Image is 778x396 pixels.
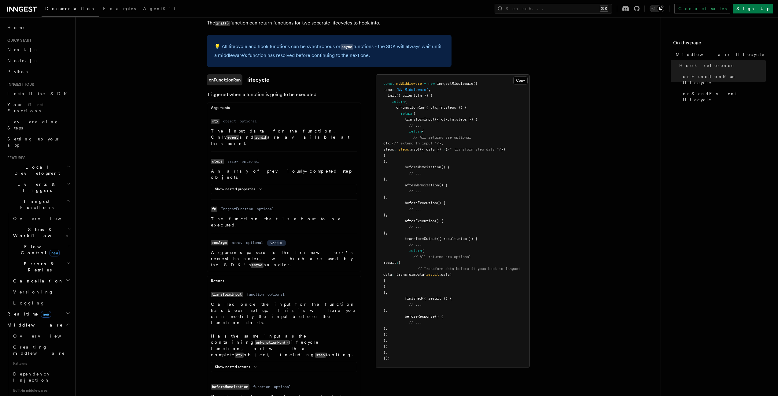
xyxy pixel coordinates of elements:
span: }; [383,332,388,336]
span: // ... [409,302,422,307]
span: "My Middleware" [396,88,428,92]
span: , [385,159,388,163]
span: (({ data }) [418,147,441,151]
span: () { [437,201,445,205]
a: Home [5,22,72,33]
a: Creating middleware [11,342,72,359]
span: ({ result [437,237,456,241]
span: Overview [13,334,76,338]
span: // ... [409,243,422,247]
span: Realtime [5,311,51,317]
span: } [383,278,385,283]
dd: optional [257,207,274,211]
span: } [383,213,385,217]
span: Your first Functions [7,102,44,113]
span: // ... [409,225,422,229]
span: Next.js [7,47,36,52]
span: ({ ctx [424,105,437,110]
code: reqArgs [211,240,228,245]
span: steps }) { [456,117,477,121]
code: ctx [235,353,244,358]
button: Realtimenew [5,308,72,319]
span: Creating middleware [13,345,65,356]
span: , [385,350,388,354]
code: transformInput [211,292,243,297]
span: { [405,99,407,104]
span: : [394,147,396,151]
a: AgentKit [139,2,179,17]
span: } [383,153,385,157]
span: } [383,284,385,289]
a: Install the SDK [5,88,72,99]
span: beforeExecution [405,201,437,205]
span: { [445,147,448,151]
a: Hook reference [677,60,766,71]
a: Your first Functions [5,99,72,116]
span: transformData [396,272,424,277]
span: Overview [13,216,76,221]
a: onFunctionRunlifecycle [207,74,269,85]
a: Next.js [5,44,72,55]
span: { [392,141,394,145]
span: Logging [13,301,45,305]
dd: InngestFunction [221,207,253,211]
a: Overview [11,331,72,342]
p: The function can return functions for two separate lifecycles to hook into. [207,19,452,28]
div: Inngest Functions [5,213,72,308]
span: onFunctionRun [396,105,424,110]
span: return [409,129,422,133]
span: new [41,311,51,318]
p: The input data for the function. Only and are available at this point. [211,128,357,147]
div: Returns [207,278,361,286]
span: Cancellation [11,278,64,284]
dd: object [223,119,236,124]
span: , [385,231,388,235]
span: : [390,141,392,145]
span: Middleware lifecycle [676,51,765,58]
button: Inngest Functions [5,196,72,213]
span: , [441,141,443,145]
span: Inngest Functions [5,198,66,211]
code: beforeMemoization [211,384,249,390]
button: Show nested returns [215,364,259,369]
span: () { [435,314,443,319]
span: Python [7,69,30,74]
span: name [383,88,392,92]
dd: function [253,384,270,389]
span: ( [424,272,426,277]
span: Versioning [13,290,53,294]
span: data [383,272,392,277]
span: => [441,147,445,151]
span: Leveraging Steps [7,119,59,130]
code: init() [215,21,230,26]
span: steps [398,147,409,151]
a: Setting up your app [5,133,72,151]
kbd: ⌘K [600,6,608,12]
span: } [383,338,385,342]
span: , [385,177,388,181]
span: }); [383,356,390,360]
span: } [383,195,385,199]
span: return [409,248,422,253]
span: ({ client [396,93,415,98]
dd: optional [240,119,257,124]
p: Called once the input for the function has been set up. This is where you can modify the input be... [211,301,357,326]
h4: On this page [673,39,766,49]
span: // ... [409,320,422,324]
span: Node.js [7,58,36,63]
span: const [383,81,394,86]
span: fn [439,105,443,110]
span: { [413,111,415,116]
span: transformOutput [405,237,437,241]
button: Cancellation [11,275,72,286]
button: Local Development [5,162,72,179]
dd: optional [267,292,285,297]
a: Leveraging Steps [5,116,72,133]
span: Examples [103,6,136,11]
code: steps [211,159,224,164]
button: Steps & Workflows [11,224,72,241]
button: Events & Triggers [5,179,72,196]
a: Examples [99,2,139,17]
code: ctx [211,119,219,124]
p: An array of previously-completed step objects. [211,168,357,180]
